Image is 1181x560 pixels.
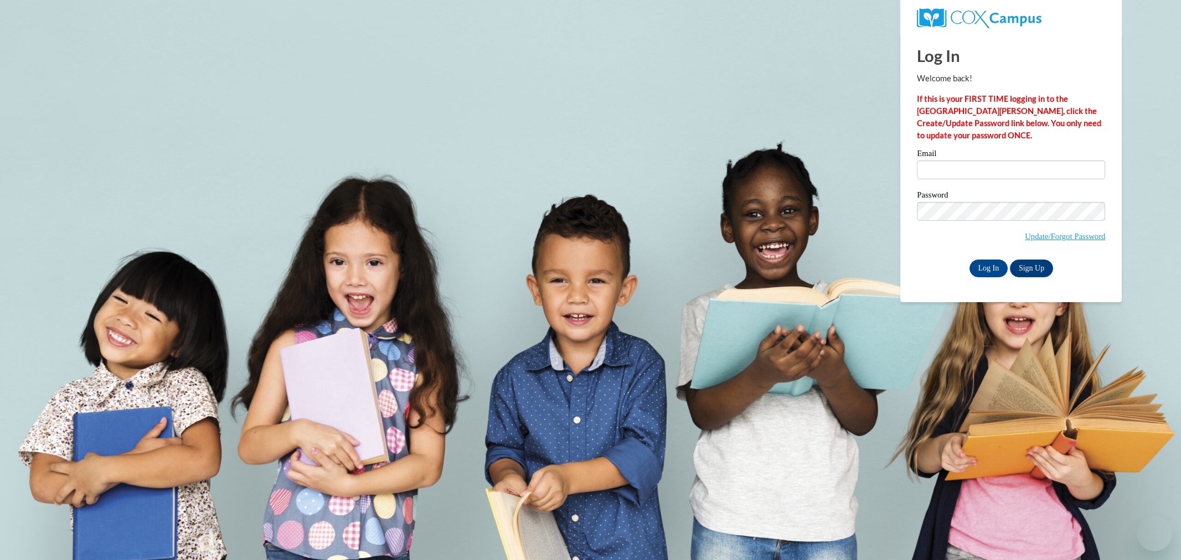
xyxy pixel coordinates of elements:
[917,191,1105,202] label: Password
[1025,232,1105,241] a: Update/Forgot Password
[917,94,1101,140] strong: If this is your FIRST TIME logging in to the [GEOGRAPHIC_DATA][PERSON_NAME], click the Create/Upd...
[969,260,1008,277] input: Log In
[1010,260,1053,277] a: Sign Up
[917,8,1041,28] img: COX Campus
[917,44,1105,67] h1: Log In
[917,72,1105,85] p: Welcome back!
[1137,516,1172,551] iframe: Button to launch messaging window
[917,149,1105,160] label: Email
[917,8,1105,28] a: COX Campus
